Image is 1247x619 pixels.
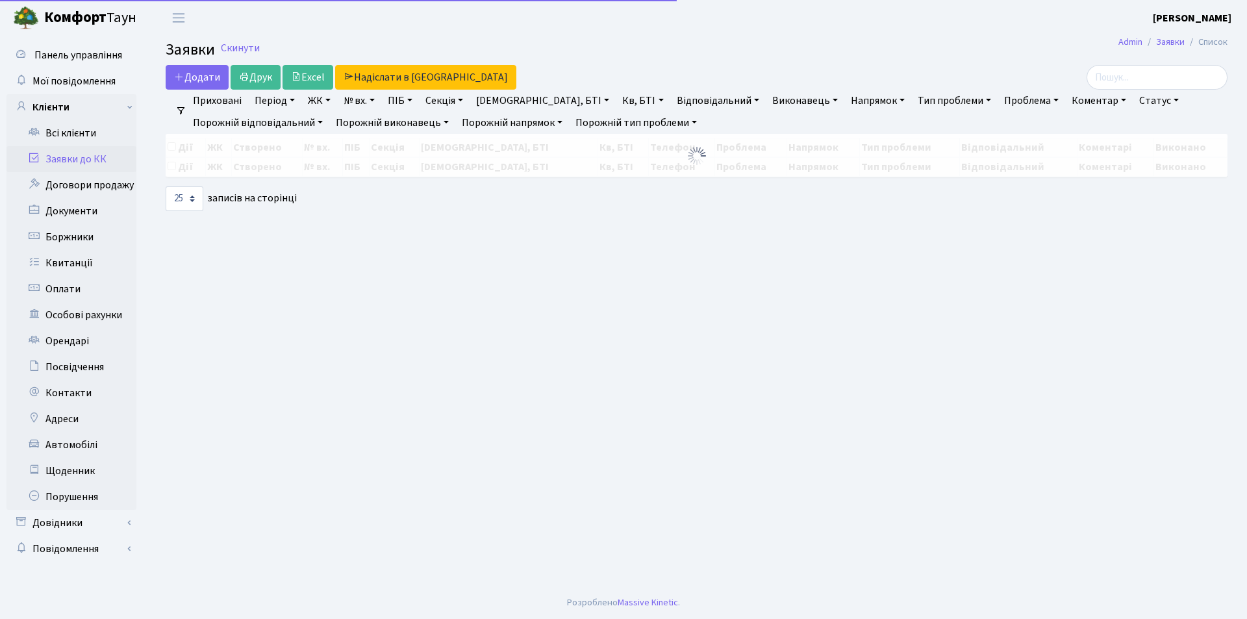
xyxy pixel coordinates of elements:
a: Додати [166,65,229,90]
a: Документи [6,198,136,224]
div: Розроблено . [567,596,680,610]
a: Виконавець [767,90,843,112]
a: Повідомлення [6,536,136,562]
a: Квитанції [6,250,136,276]
a: Секція [420,90,468,112]
a: Контакти [6,380,136,406]
img: logo.png [13,5,39,31]
label: записів на сторінці [166,186,297,211]
a: Панель управління [6,42,136,68]
a: Посвідчення [6,354,136,380]
a: ЖК [303,90,336,112]
a: Коментар [1066,90,1131,112]
a: Excel [283,65,333,90]
a: Період [249,90,300,112]
input: Пошук... [1087,65,1228,90]
a: Порожній тип проблеми [570,112,702,134]
a: ПІБ [383,90,418,112]
li: Список [1185,35,1228,49]
a: Автомобілі [6,432,136,458]
select: записів на сторінці [166,186,203,211]
a: Заявки [1156,35,1185,49]
a: Тип проблеми [913,90,996,112]
a: Орендарі [6,328,136,354]
a: Особові рахунки [6,302,136,328]
a: Надіслати в [GEOGRAPHIC_DATA] [335,65,516,90]
a: Порожній виконавець [331,112,454,134]
a: Друк [231,65,281,90]
a: Мої повідомлення [6,68,136,94]
a: [DEMOGRAPHIC_DATA], БТІ [471,90,614,112]
a: Кв, БТІ [617,90,668,112]
a: Довідники [6,510,136,536]
a: Всі клієнти [6,120,136,146]
a: Скинути [221,42,260,55]
a: Заявки до КК [6,146,136,172]
a: Admin [1118,35,1142,49]
a: Проблема [999,90,1064,112]
span: Таун [44,7,136,29]
a: Порожній відповідальний [188,112,328,134]
a: № вх. [338,90,380,112]
a: [PERSON_NAME] [1153,10,1231,26]
a: Щоденник [6,458,136,484]
a: Адреси [6,406,136,432]
img: Обробка... [686,145,707,166]
a: Приховані [188,90,247,112]
b: [PERSON_NAME] [1153,11,1231,25]
a: Порожній напрямок [457,112,568,134]
span: Панель управління [34,48,122,62]
span: Заявки [166,38,215,61]
nav: breadcrumb [1099,29,1247,56]
a: Клієнти [6,94,136,120]
button: Переключити навігацію [162,7,195,29]
a: Боржники [6,224,136,250]
a: Напрямок [846,90,910,112]
a: Відповідальний [672,90,764,112]
span: Мої повідомлення [32,74,116,88]
b: Комфорт [44,7,107,28]
a: Порушення [6,484,136,510]
a: Договори продажу [6,172,136,198]
a: Статус [1134,90,1184,112]
a: Оплати [6,276,136,302]
span: Додати [174,70,220,84]
a: Massive Kinetic [618,596,678,609]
